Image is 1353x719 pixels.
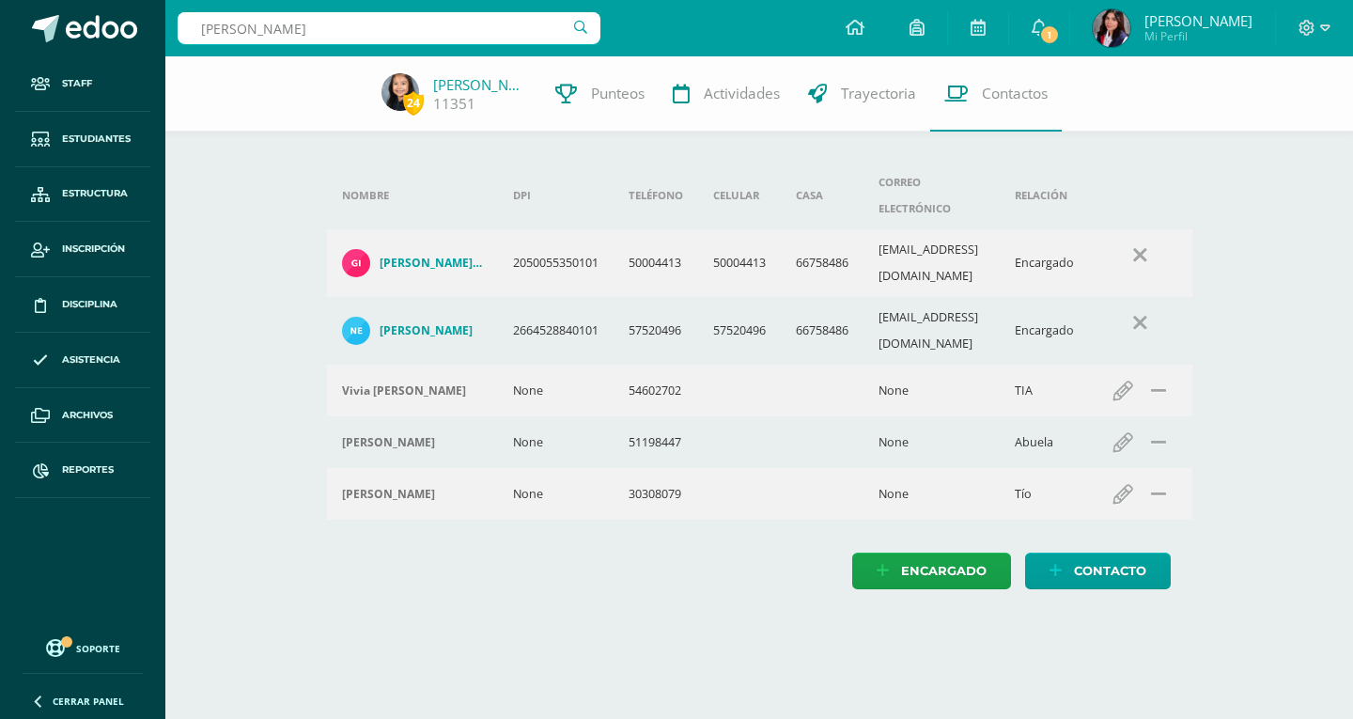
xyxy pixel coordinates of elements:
span: Trayectoria [841,84,916,103]
img: f6e9447239591a5e5440bad05993bebd.png [342,317,370,345]
a: Encargado [852,553,1011,589]
a: Estudiantes [15,112,150,167]
th: Nombre [327,162,498,229]
h4: [PERSON_NAME] [PERSON_NAME] [380,256,483,271]
span: Mi Perfil [1144,28,1252,44]
td: [EMAIL_ADDRESS][DOMAIN_NAME] [863,229,1000,297]
td: 30308079 [614,468,698,520]
span: 24 [403,91,424,115]
td: Tío [1000,468,1089,520]
td: Encargado [1000,297,1089,365]
a: Punteos [541,56,659,132]
span: Reportes [62,462,114,477]
td: None [863,468,1000,520]
span: Contactos [982,84,1048,103]
h4: Vivia [PERSON_NAME] [342,383,466,399]
th: DPI [498,162,614,229]
a: Reportes [15,443,150,498]
th: Casa [781,162,863,229]
a: Actividades [659,56,794,132]
td: 51198447 [614,416,698,468]
div: Hilda Garcia [342,435,483,450]
th: Celular [698,162,781,229]
td: 57520496 [698,297,781,365]
a: Archivos [15,388,150,444]
a: Inscripción [15,222,150,277]
th: Correo electrónico [863,162,1000,229]
span: Actividades [704,84,780,103]
td: None [498,365,614,416]
span: Cerrar panel [53,695,124,708]
input: Busca un usuario... [178,12,600,44]
span: Punteos [591,84,645,103]
span: Asistencia [62,352,120,367]
div: VIctor Bámaca [342,487,483,502]
img: 0fb2e5bf124dfd698c4898bcdae8f23c.png [381,73,419,111]
h4: [PERSON_NAME] [342,435,435,450]
span: Inscripción [62,242,125,257]
a: [PERSON_NAME] [342,317,483,345]
span: [PERSON_NAME] [1144,11,1252,30]
td: None [498,416,614,468]
td: 50004413 [614,229,698,297]
td: 66758486 [781,297,863,365]
td: 2050055350101 [498,229,614,297]
td: 57520496 [614,297,698,365]
a: Staff [15,56,150,112]
a: [PERSON_NAME] [PERSON_NAME] [342,249,483,277]
span: Estudiantes [62,132,131,147]
td: 66758486 [781,229,863,297]
td: Encargado [1000,229,1089,297]
th: Teléfono [614,162,698,229]
a: Soporte [23,634,143,660]
h4: [PERSON_NAME] [380,323,473,338]
span: Contacto [1074,554,1146,588]
h4: [PERSON_NAME] [342,487,435,502]
td: Abuela [1000,416,1089,468]
a: Contactos [930,56,1062,132]
a: Asistencia [15,333,150,388]
div: Vivia Bamaca [342,383,483,399]
span: Estructura [62,186,128,201]
th: Relación [1000,162,1089,229]
td: 50004413 [698,229,781,297]
td: TIA [1000,365,1089,416]
span: Staff [62,76,92,91]
td: [EMAIL_ADDRESS][DOMAIN_NAME] [863,297,1000,365]
span: Encargado [901,554,987,588]
span: Soporte [76,642,120,655]
a: Disciplina [15,277,150,333]
td: None [863,365,1000,416]
a: Estructura [15,167,150,223]
a: Trayectoria [794,56,930,132]
a: 11351 [433,94,475,114]
img: 40e5c90724ba66183e722999ae6dc93d.png [342,249,370,277]
img: 331a885a7a06450cabc094b6be9ba622.png [1093,9,1130,47]
span: 1 [1039,24,1060,45]
td: 54602702 [614,365,698,416]
span: Archivos [62,408,113,423]
a: Contacto [1025,553,1171,589]
span: Disciplina [62,297,117,312]
td: 2664528840101 [498,297,614,365]
td: None [498,468,614,520]
td: None [863,416,1000,468]
a: [PERSON_NAME] [433,75,527,94]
